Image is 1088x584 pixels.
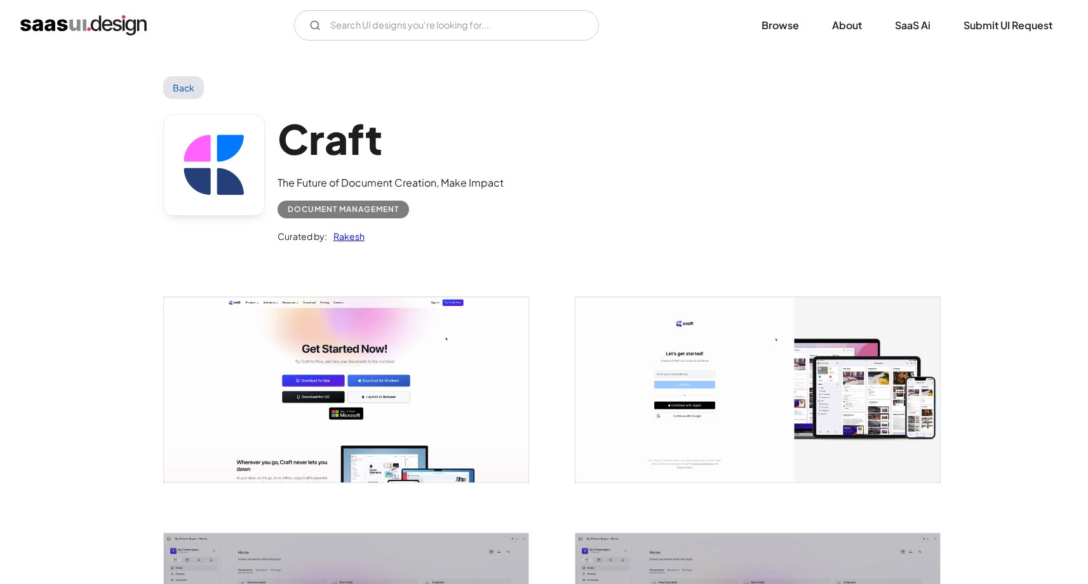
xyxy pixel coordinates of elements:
[817,11,877,39] a: About
[948,11,1068,39] a: Submit UI Request
[164,297,528,482] img: 642289683c7d2d6096bc6f6c_Craft%20%E2%80%93%20The%20Future%20of%20Documents%20-%20Get%20Started.png
[164,297,528,482] a: open lightbox
[288,202,399,217] div: Document Management
[880,11,946,39] a: SaaS Ai
[294,10,599,41] form: Email Form
[294,10,599,41] input: Search UI designs you're looking for...
[575,297,940,482] img: 64228968ac8420b5bee2f88e_Craft%20%E2%80%93%20The%20Future%20of%20Documents%20-%20Login%20.png
[278,114,504,163] h1: Craft
[278,175,504,190] div: The Future of Document Creation, Make Impact
[746,11,814,39] a: Browse
[327,229,365,244] a: Rakesh
[20,15,147,36] a: home
[278,229,327,244] div: Curated by:
[575,297,940,482] a: open lightbox
[163,76,205,99] a: Back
